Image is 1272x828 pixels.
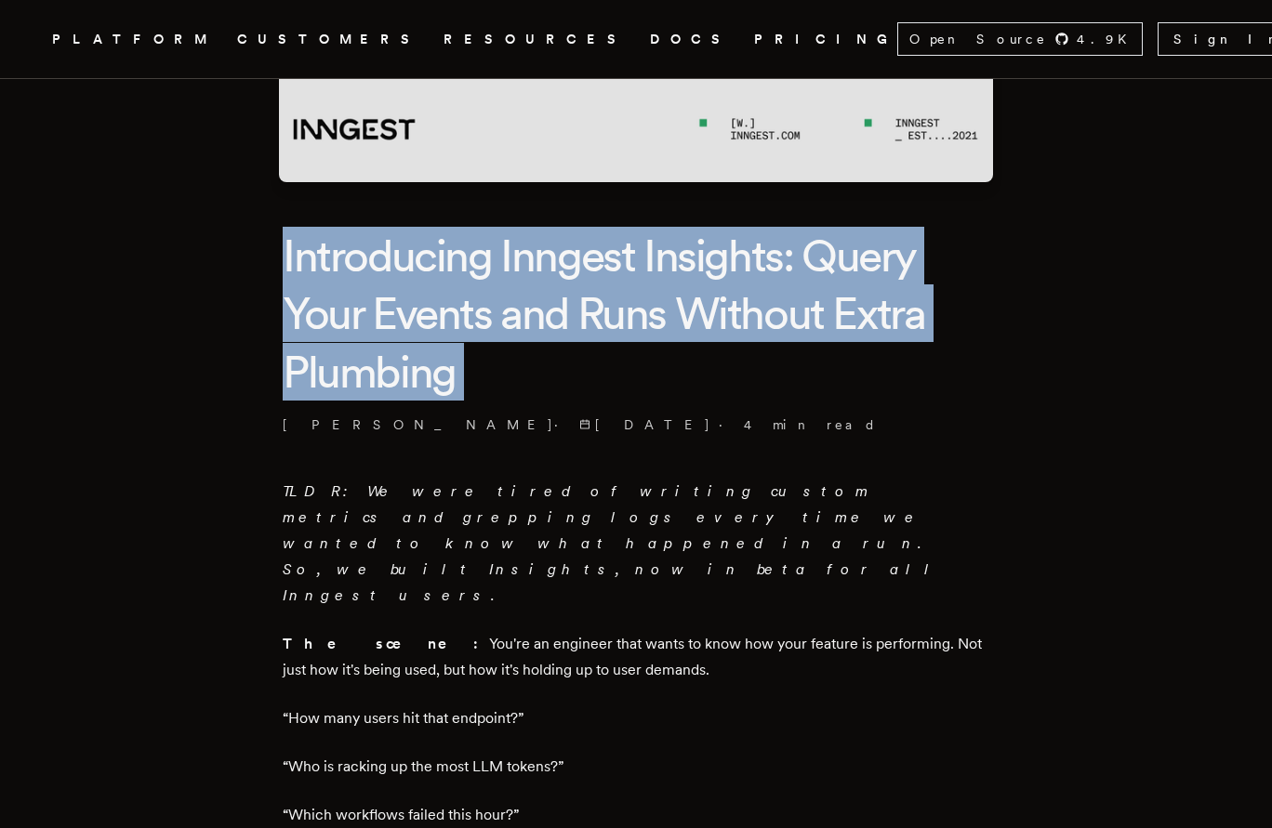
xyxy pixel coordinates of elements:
p: [PERSON_NAME] · · [283,415,989,434]
a: DOCS [650,28,732,51]
a: PRICING [754,28,897,51]
button: PLATFORM [52,28,215,51]
p: “Which workflows failed this hour?” [283,802,989,828]
p: “Who is racking up the most LLM tokens?” [283,754,989,780]
span: 4 min read [744,415,877,434]
span: Open Source [909,30,1047,48]
button: RESOURCES [444,28,628,51]
span: 4.9 K [1077,30,1138,48]
span: [DATE] [579,415,711,434]
strong: The scene: [283,635,489,652]
p: “How many users hit that endpoint?” [283,705,989,731]
h1: Introducing Inngest Insights: Query Your Events and Runs Without Extra Plumbing [283,227,989,401]
a: CUSTOMERS [237,28,421,51]
p: You're an engineer that wants to know how your feature is performing. Not just how it's being use... [283,631,989,683]
em: TLDR: We were tired of writing custom metrics and grepping logs every time we wanted to know what... [283,482,943,604]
